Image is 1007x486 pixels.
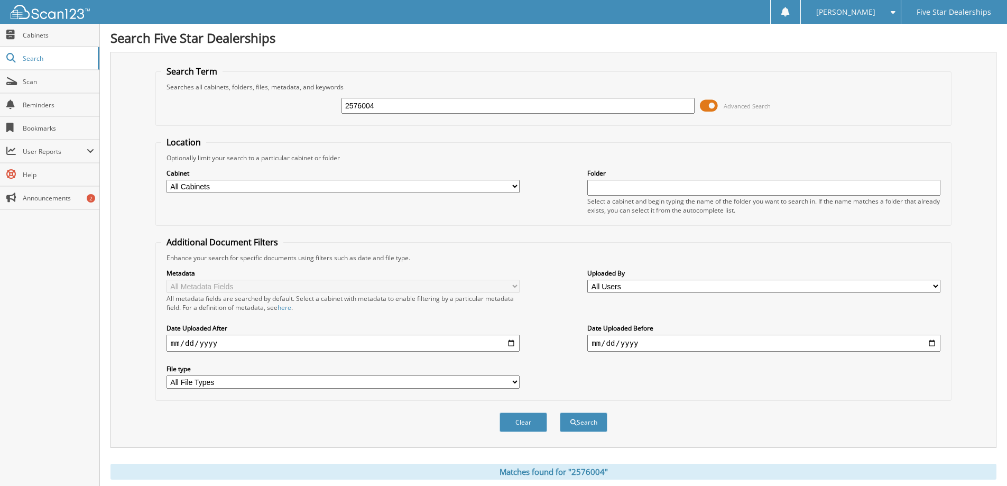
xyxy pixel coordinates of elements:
[167,364,520,373] label: File type
[587,324,940,333] label: Date Uploaded Before
[500,412,547,432] button: Clear
[161,236,283,248] legend: Additional Document Filters
[161,253,946,262] div: Enhance your search for specific documents using filters such as date and file type.
[161,66,223,77] legend: Search Term
[23,194,94,203] span: Announcements
[23,170,94,179] span: Help
[87,194,95,203] div: 2
[587,269,940,278] label: Uploaded By
[167,169,520,178] label: Cabinet
[587,197,940,215] div: Select a cabinet and begin typing the name of the folder you want to search in. If the name match...
[167,294,520,312] div: All metadata fields are searched by default. Select a cabinet with metadata to enable filtering b...
[587,169,940,178] label: Folder
[167,269,520,278] label: Metadata
[23,124,94,133] span: Bookmarks
[816,9,875,15] span: [PERSON_NAME]
[167,324,520,333] label: Date Uploaded After
[23,77,94,86] span: Scan
[917,9,991,15] span: Five Star Dealerships
[110,464,996,480] div: Matches found for "2576004"
[11,5,90,19] img: scan123-logo-white.svg
[110,29,996,47] h1: Search Five Star Dealerships
[161,136,206,148] legend: Location
[167,335,520,352] input: start
[23,31,94,40] span: Cabinets
[23,54,93,63] span: Search
[161,153,946,162] div: Optionally limit your search to a particular cabinet or folder
[724,102,771,110] span: Advanced Search
[278,303,291,312] a: here
[161,82,946,91] div: Searches all cabinets, folders, files, metadata, and keywords
[560,412,607,432] button: Search
[23,147,87,156] span: User Reports
[23,100,94,109] span: Reminders
[587,335,940,352] input: end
